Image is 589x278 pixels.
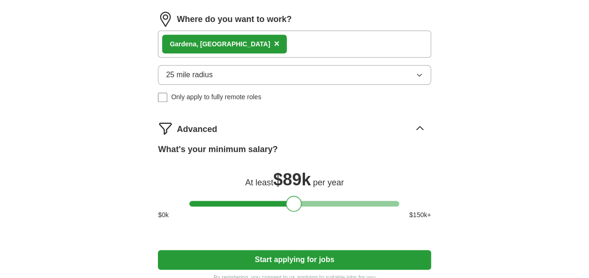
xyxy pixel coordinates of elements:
span: $ 0 k [158,210,169,220]
span: × [274,38,279,49]
div: , [GEOGRAPHIC_DATA] [170,39,270,49]
span: $ 89k [273,170,311,189]
label: What's your minimum salary? [158,143,277,156]
span: per year [313,178,344,187]
button: Start applying for jobs [158,250,431,270]
span: At least [245,178,273,187]
button: 25 mile radius [158,65,431,85]
label: Where do you want to work? [177,13,291,26]
span: Advanced [177,123,217,136]
img: location.png [158,12,173,27]
input: Only apply to fully remote roles [158,93,167,102]
span: Only apply to fully remote roles [171,92,261,102]
strong: Gardena [170,40,196,48]
img: filter [158,121,173,136]
span: 25 mile radius [166,69,213,80]
span: $ 150 k+ [409,210,431,220]
button: × [274,37,279,51]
